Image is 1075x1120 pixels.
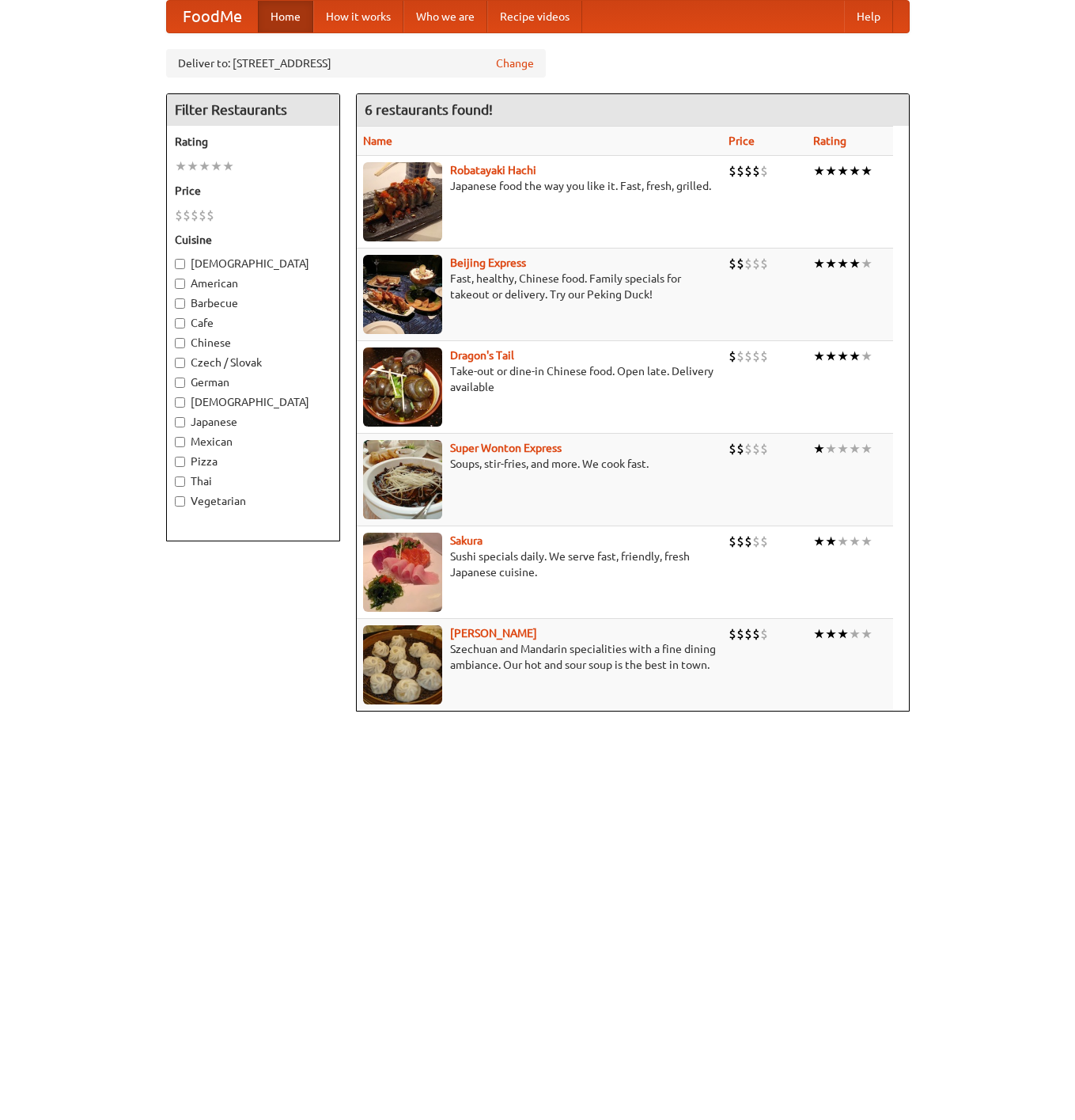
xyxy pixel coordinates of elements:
[837,440,849,457] li: ★
[849,162,861,180] li: ★
[760,162,768,180] li: $
[450,164,536,177] a: Robatayaki Hachi
[175,493,331,509] label: Vegetarian
[363,347,442,427] img: dragon.jpg
[736,440,744,457] li: $
[849,347,861,365] li: ★
[760,625,768,643] li: $
[191,207,199,224] li: $
[167,94,339,126] h4: Filter Restaurants
[167,1,258,32] a: FoodMe
[813,440,825,457] li: ★
[813,135,846,147] a: Rating
[744,533,752,550] li: $
[183,207,191,224] li: $
[837,625,849,643] li: ★
[861,162,872,180] li: ★
[313,1,403,32] a: How it works
[837,347,849,365] li: ★
[175,437,185,447] input: Mexican
[175,318,185,328] input: Cafe
[175,183,331,199] h5: Price
[363,549,717,580] p: Sushi specials daily. We serve fast, friendly, fresh Japanese cuisine.
[736,533,744,550] li: $
[825,533,837,550] li: ★
[837,255,849,272] li: ★
[175,338,185,348] input: Chinese
[861,347,872,365] li: ★
[729,347,736,365] li: $
[175,158,187,175] li: ★
[736,255,744,272] li: $
[744,440,752,457] li: $
[175,378,185,388] input: German
[849,255,861,272] li: ★
[837,162,849,180] li: ★
[363,641,717,673] p: Szechuan and Mandarin specialities with a fine dining ambiance. Our hot and sour soup is the best...
[199,207,206,224] li: $
[729,135,755,147] a: Price
[363,456,717,472] p: Soups, stir-fries, and more. We cook fast.
[861,533,872,550] li: ★
[744,347,752,365] li: $
[844,1,893,32] a: Help
[222,158,234,175] li: ★
[744,625,752,643] li: $
[861,255,872,272] li: ★
[744,162,752,180] li: $
[744,255,752,272] li: $
[729,440,736,457] li: $
[206,207,214,224] li: $
[166,49,546,78] div: Deliver to: [STREET_ADDRESS]
[849,625,861,643] li: ★
[403,1,487,32] a: Who we are
[175,134,331,150] h5: Rating
[736,625,744,643] li: $
[825,255,837,272] li: ★
[752,255,760,272] li: $
[450,256,526,269] b: Beijing Express
[175,476,185,487] input: Thai
[363,162,442,241] img: robatayaki.jpg
[175,275,331,291] label: American
[825,347,837,365] li: ★
[175,414,331,430] label: Japanese
[813,255,825,272] li: ★
[365,102,493,117] ng-pluralize: 6 restaurants found!
[175,259,185,269] input: [DEMOGRAPHIC_DATA]
[813,347,825,365] li: ★
[450,442,562,454] a: Super Wonton Express
[825,440,837,457] li: ★
[760,347,768,365] li: $
[736,162,744,180] li: $
[729,162,736,180] li: $
[363,533,442,612] img: sakura.jpg
[363,440,442,519] img: superwonton.jpg
[175,256,331,271] label: [DEMOGRAPHIC_DATA]
[729,255,736,272] li: $
[729,625,736,643] li: $
[861,625,872,643] li: ★
[837,533,849,550] li: ★
[175,454,331,469] label: Pizza
[175,434,331,450] label: Mexican
[752,440,760,457] li: $
[175,335,331,351] label: Chinese
[175,295,331,311] label: Barbecue
[175,207,183,224] li: $
[175,473,331,489] label: Thai
[258,1,313,32] a: Home
[849,440,861,457] li: ★
[861,440,872,457] li: ★
[752,162,760,180] li: $
[175,417,185,427] input: Japanese
[210,158,222,175] li: ★
[450,349,514,362] a: Dragon's Tail
[450,534,483,547] a: Sakura
[849,533,861,550] li: ★
[363,178,717,194] p: Japanese food the way you like it. Fast, fresh, grilled.
[752,347,760,365] li: $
